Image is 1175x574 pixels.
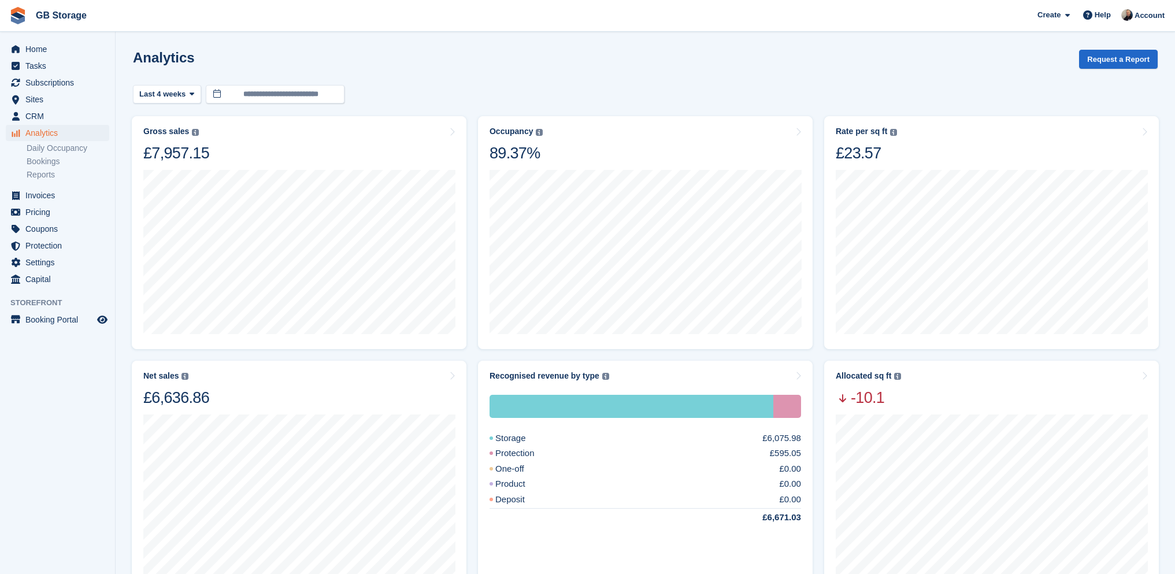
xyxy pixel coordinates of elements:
[6,91,109,108] a: menu
[602,373,609,380] img: icon-info-grey-7440780725fd019a000dd9b08b2336e03edf1995a4989e88bcd33f0948082b44.svg
[133,50,195,65] h2: Analytics
[27,143,109,154] a: Daily Occupancy
[779,493,801,506] div: £0.00
[25,125,95,141] span: Analytics
[27,156,109,167] a: Bookings
[6,271,109,287] a: menu
[6,221,109,237] a: menu
[95,313,109,327] a: Preview store
[770,447,801,460] div: £595.05
[490,477,553,491] div: Product
[25,75,95,91] span: Subscriptions
[836,371,891,381] div: Allocated sq ft
[836,388,901,408] span: -10.1
[490,447,562,460] div: Protection
[1121,9,1133,21] img: Karl Walker
[490,395,773,418] div: Storage
[6,312,109,328] a: menu
[25,108,95,124] span: CRM
[6,238,109,254] a: menu
[25,58,95,74] span: Tasks
[143,371,179,381] div: Net sales
[6,204,109,220] a: menu
[25,312,95,328] span: Booking Portal
[6,254,109,271] a: menu
[1037,9,1061,21] span: Create
[143,143,209,163] div: £7,957.15
[894,373,901,380] img: icon-info-grey-7440780725fd019a000dd9b08b2336e03edf1995a4989e88bcd33f0948082b44.svg
[25,91,95,108] span: Sites
[25,187,95,203] span: Invoices
[890,129,897,136] img: icon-info-grey-7440780725fd019a000dd9b08b2336e03edf1995a4989e88bcd33f0948082b44.svg
[31,6,91,25] a: GB Storage
[181,373,188,380] img: icon-info-grey-7440780725fd019a000dd9b08b2336e03edf1995a4989e88bcd33f0948082b44.svg
[490,127,533,136] div: Occupancy
[25,221,95,237] span: Coupons
[836,127,887,136] div: Rate per sq ft
[27,169,109,180] a: Reports
[779,462,801,476] div: £0.00
[1135,10,1165,21] span: Account
[143,388,209,408] div: £6,636.86
[143,127,189,136] div: Gross sales
[6,187,109,203] a: menu
[6,125,109,141] a: menu
[25,254,95,271] span: Settings
[1079,50,1158,69] button: Request a Report
[490,371,599,381] div: Recognised revenue by type
[9,7,27,24] img: stora-icon-8386f47178a22dfd0bd8f6a31ec36ba5ce8667c1dd55bd0f319d3a0aa187defe.svg
[1095,9,1111,21] span: Help
[490,462,552,476] div: One-off
[25,271,95,287] span: Capital
[490,432,554,445] div: Storage
[133,85,201,104] button: Last 4 weeks
[25,41,95,57] span: Home
[6,41,109,57] a: menu
[779,477,801,491] div: £0.00
[25,204,95,220] span: Pricing
[192,129,199,136] img: icon-info-grey-7440780725fd019a000dd9b08b2336e03edf1995a4989e88bcd33f0948082b44.svg
[490,493,553,506] div: Deposit
[836,143,897,163] div: £23.57
[773,395,801,418] div: Protection
[536,129,543,136] img: icon-info-grey-7440780725fd019a000dd9b08b2336e03edf1995a4989e88bcd33f0948082b44.svg
[25,238,95,254] span: Protection
[6,58,109,74] a: menu
[6,108,109,124] a: menu
[490,143,543,163] div: 89.37%
[10,297,115,309] span: Storefront
[762,432,801,445] div: £6,075.98
[735,511,801,524] div: £6,671.03
[6,75,109,91] a: menu
[139,88,186,100] span: Last 4 weeks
